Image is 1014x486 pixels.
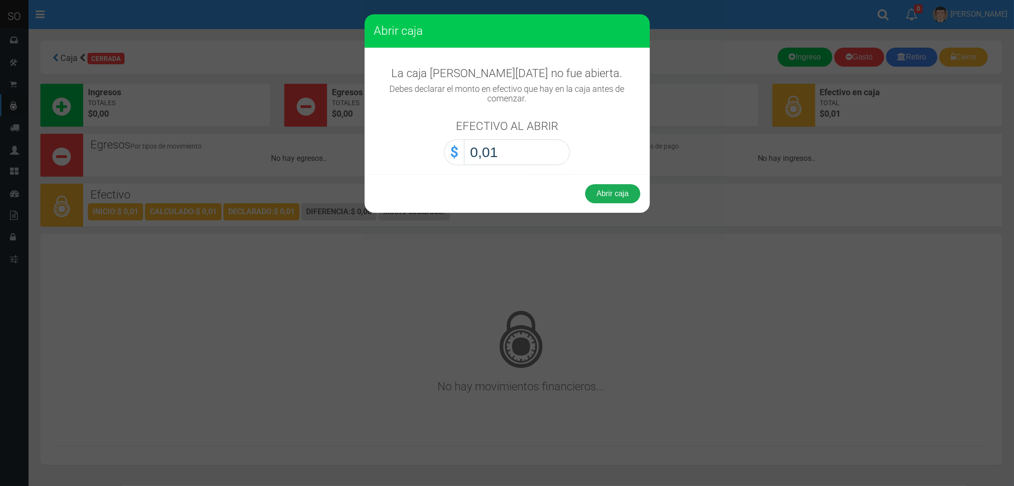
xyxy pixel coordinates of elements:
strong: $ [450,144,458,160]
h4: Debes declarar el monto en efectivo que hay en la caja antes de comenzar. [374,84,640,103]
h3: EFECTIVO AL ABRIR [456,120,558,132]
h3: La caja [PERSON_NAME][DATE] no fue abierta. [374,67,640,79]
h3: Abrir caja [374,24,640,38]
button: Abrir caja [585,184,640,203]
